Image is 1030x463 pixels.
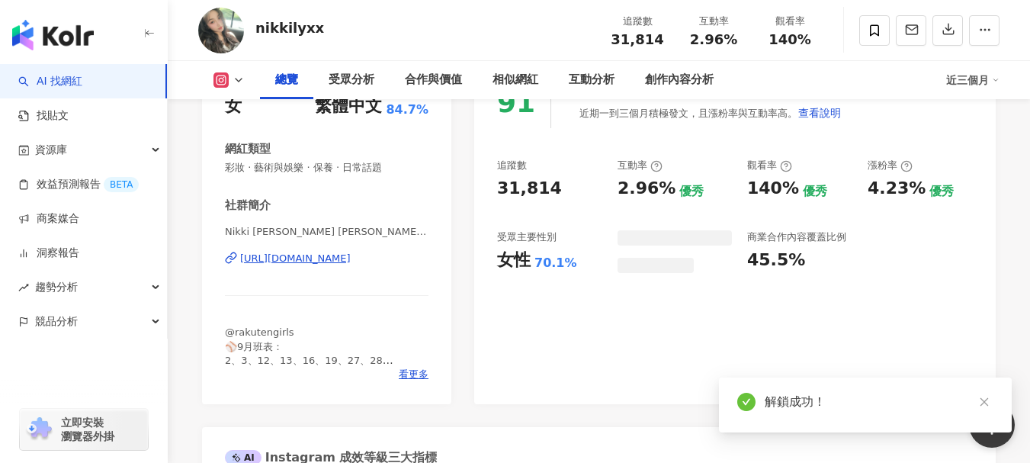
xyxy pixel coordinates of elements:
div: 互動率 [685,14,743,29]
div: 2.96% [618,177,675,201]
div: 總覽 [275,71,298,89]
div: 31,814 [497,177,562,201]
div: 受眾分析 [329,71,374,89]
div: 近三個月 [946,68,1000,92]
div: 觀看率 [747,159,792,172]
span: check-circle [737,393,756,411]
span: 趨勢分析 [35,270,78,304]
a: [URL][DOMAIN_NAME] [225,252,428,265]
div: 網紅類型 [225,141,271,157]
span: 84.7% [386,101,428,118]
div: 商業合作內容覆蓋比例 [747,230,846,244]
span: Nikki [PERSON_NAME] [PERSON_NAME] | nikkilyxx [225,225,428,239]
span: 2.96% [690,32,737,47]
div: 合作與價值 [405,71,462,89]
button: 查看說明 [797,98,842,128]
div: 社群簡介 [225,198,271,214]
div: 互動分析 [569,71,614,89]
div: 受眾主要性別 [497,230,557,244]
div: 追蹤數 [497,159,527,172]
span: 140% [768,32,811,47]
div: 女 [225,95,242,118]
div: 漲粉率 [868,159,913,172]
div: nikkilyxx [255,18,324,37]
span: rise [18,282,29,293]
a: chrome extension立即安裝 瀏覽器外掛 [20,409,148,450]
span: 看更多 [399,368,428,381]
span: 彩妝 · 藝術與娛樂 · 保養 · 日常話題 [225,161,428,175]
span: 立即安裝 瀏覽器外掛 [61,416,114,443]
div: 優秀 [679,183,704,200]
div: 近期一到三個月積極發文，且漲粉率與互動率高。 [579,98,842,128]
a: 商案媒合 [18,211,79,227]
div: 優秀 [803,183,827,200]
span: 31,814 [611,31,663,47]
span: 查看說明 [798,107,841,119]
div: 優秀 [929,183,954,200]
a: searchAI 找網紅 [18,74,82,89]
span: 競品分析 [35,304,78,339]
div: 創作內容分析 [645,71,714,89]
div: 女性 [497,249,531,272]
div: 91 [497,87,535,118]
a: 效益預測報告BETA [18,177,139,192]
div: 140% [747,177,799,201]
div: 追蹤數 [608,14,666,29]
span: 資源庫 [35,133,67,167]
div: [URL][DOMAIN_NAME] [240,252,351,265]
span: @rakutengirls ⚾️9月班表： 2、3、12、13、16、19、27、28 📧[EMAIL_ADDRESS][DOMAIN_NAME] [225,326,410,380]
img: KOL Avatar [198,8,244,53]
a: 洞察報告 [18,246,79,261]
div: 4.23% [868,177,926,201]
div: 互動率 [618,159,663,172]
div: 解鎖成功！ [765,393,993,411]
span: close [979,397,990,407]
div: 相似網紅 [493,71,538,89]
div: 繁體中文 [315,95,382,118]
a: 找貼文 [18,108,69,124]
img: chrome extension [24,417,54,442]
div: 45.5% [747,249,805,272]
img: logo [12,20,94,50]
div: 70.1% [534,255,577,272]
div: 觀看率 [761,14,819,29]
